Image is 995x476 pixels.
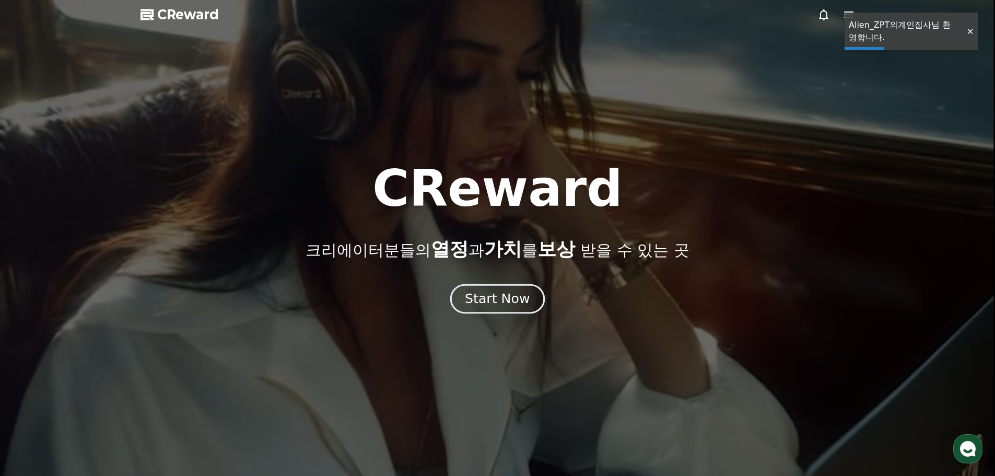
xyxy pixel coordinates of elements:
[96,347,108,356] span: 대화
[450,284,545,314] button: Start Now
[372,164,623,214] h1: CReward
[157,6,219,23] span: CReward
[135,331,201,357] a: 설정
[431,238,469,260] span: 열정
[465,290,530,308] div: Start Now
[69,331,135,357] a: 대화
[452,295,543,305] a: Start Now
[33,347,39,355] span: 홈
[306,239,689,260] p: 크리에이터분들의 과 를 받을 수 있는 곳
[141,6,219,23] a: CReward
[3,331,69,357] a: 홈
[537,238,575,260] span: 보상
[161,347,174,355] span: 설정
[484,238,522,260] span: 가치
